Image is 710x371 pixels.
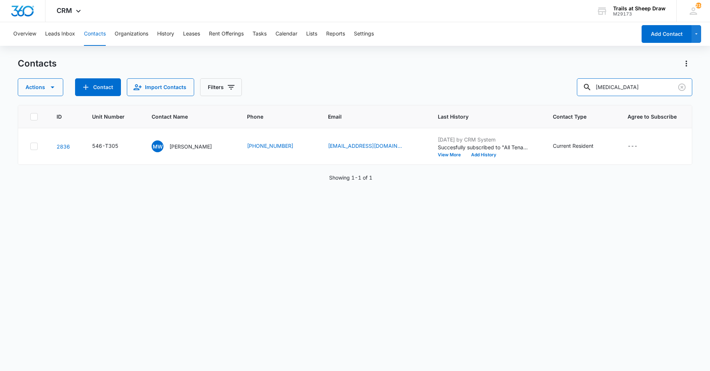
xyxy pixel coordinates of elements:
p: Showing 1-1 of 1 [329,174,372,181]
p: Succesfully subscribed to "All Tenants". [438,143,530,151]
div: --- [628,142,638,151]
button: Tasks [253,22,267,46]
button: Contacts [84,22,106,46]
button: Filters [200,78,242,96]
button: Actions [680,58,692,69]
button: Organizations [115,22,148,46]
div: Contact Name - MITCHELL WILLIAMS - Select to Edit Field [152,140,225,152]
button: Add Contact [642,25,692,43]
span: Contact Type [553,113,599,120]
h1: Contacts [18,58,57,69]
span: Contact Name [152,113,219,120]
span: MW [152,140,163,152]
span: Phone [247,113,299,120]
button: History [157,22,174,46]
div: notifications count [696,3,701,8]
button: Actions [18,78,63,96]
div: account name [613,6,666,11]
div: Current Resident [553,142,594,150]
div: Contact Type - Current Resident - Select to Edit Field [553,142,607,151]
button: Rent Offerings [209,22,244,46]
button: Overview [13,22,36,46]
a: [PHONE_NUMBER] [247,142,293,150]
button: Leases [183,22,200,46]
span: ID [57,113,63,120]
p: [DATE] by CRM System [438,136,530,143]
span: Agree to Subscribe [628,113,680,120]
button: Settings [354,22,374,46]
p: [PERSON_NAME] [169,143,212,150]
div: Agree to Subscribe - - Select to Edit Field [628,142,651,151]
a: Navigate to contact details page for MITCHELL WILLIAMS [57,143,70,150]
div: Unit Number - 546-T305 - Select to Edit Field [92,142,132,151]
div: Email - MITCHWILLIAMS761@GMAIL.COM - Select to Edit Field [328,142,415,151]
button: View More [438,153,466,157]
span: Email [328,113,409,120]
span: Unit Number [92,113,134,120]
button: Add Contact [75,78,121,96]
span: Last History [438,113,524,120]
div: 546-T305 [92,142,118,150]
button: Leads Inbox [45,22,75,46]
input: Search Contacts [577,78,692,96]
span: 216 [696,3,701,8]
button: Lists [306,22,317,46]
button: Import Contacts [127,78,194,96]
button: Add History [466,153,501,157]
a: [EMAIL_ADDRESS][DOMAIN_NAME] [328,142,402,150]
div: account id [613,11,666,17]
span: CRM [57,7,72,14]
button: Clear [676,81,688,93]
button: Calendar [275,22,297,46]
div: Phone - 6085154796 - Select to Edit Field [247,142,307,151]
button: Reports [326,22,345,46]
